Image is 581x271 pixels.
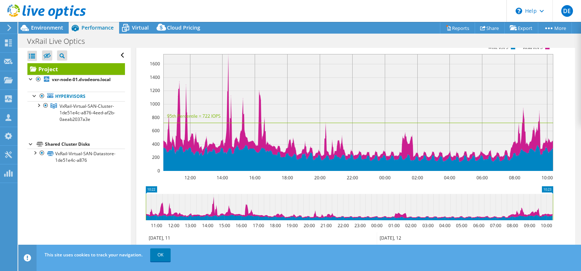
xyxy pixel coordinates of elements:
[444,175,455,181] text: 04:00
[152,141,160,147] text: 400
[150,74,160,80] text: 1400
[456,222,467,229] text: 05:00
[27,75,125,84] a: vxr-node-01.dvodeoro.local
[354,222,366,229] text: 23:00
[405,222,417,229] text: 02:00
[151,222,162,229] text: 11:00
[542,175,553,181] text: 10:00
[538,22,572,34] a: More
[507,222,518,229] text: 08:00
[541,222,552,229] text: 10:00
[27,149,125,165] a: VxRail-Virtual-SAN-Datastore-1de51e4c-a876
[132,24,149,31] span: Virtual
[24,37,96,45] h1: VxRail Live Optics
[152,114,160,121] text: 800
[157,168,160,174] text: 0
[476,175,488,181] text: 06:00
[490,222,501,229] text: 07:00
[31,24,63,31] span: Environment
[314,175,326,181] text: 20:00
[150,87,160,93] text: 1200
[286,222,298,229] text: 19:00
[439,222,451,229] text: 04:00
[347,175,358,181] text: 22:00
[152,127,160,134] text: 600
[282,175,293,181] text: 18:00
[270,222,281,229] text: 18:00
[473,222,485,229] text: 06:00
[249,175,261,181] text: 16:00
[253,222,264,229] text: 17:00
[422,222,434,229] text: 03:00
[320,222,332,229] text: 21:00
[45,140,125,149] div: Shared Cluster Disks
[219,222,230,229] text: 15:00
[509,175,520,181] text: 08:00
[168,222,179,229] text: 12:00
[304,222,315,229] text: 20:00
[440,22,475,34] a: Reports
[475,22,505,34] a: Share
[27,101,125,124] a: VxRail-Virtual-SAN-Cluster-1de51e4c-a876-4eed-af2b-0aeab2037a3e
[27,92,125,101] a: Hypervisors
[27,63,125,75] a: Project
[167,113,221,119] text: 95th Percentile = 722 IOPS
[150,248,171,262] a: OK
[338,222,349,229] text: 22:00
[60,103,115,122] span: VxRail-Virtual-SAN-Cluster-1de51e4c-a876-4eed-af2b-0aeab2037a3e
[45,252,143,258] span: This site uses cookies to track your navigation.
[52,76,111,83] b: vxr-node-01.dvodeoro.local
[561,5,573,17] span: DE
[202,222,213,229] text: 14:00
[371,222,383,229] text: 00:00
[412,175,423,181] text: 02:00
[217,175,228,181] text: 14:00
[150,61,160,67] text: 1600
[236,222,247,229] text: 16:00
[167,24,200,31] span: Cloud Pricing
[524,222,535,229] text: 09:00
[516,8,522,14] svg: \n
[185,222,196,229] text: 13:00
[379,175,391,181] text: 00:00
[150,101,160,107] text: 1000
[504,22,538,34] a: Export
[81,24,114,31] span: Performance
[185,175,196,181] text: 12:00
[388,222,400,229] text: 01:00
[152,154,160,160] text: 200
